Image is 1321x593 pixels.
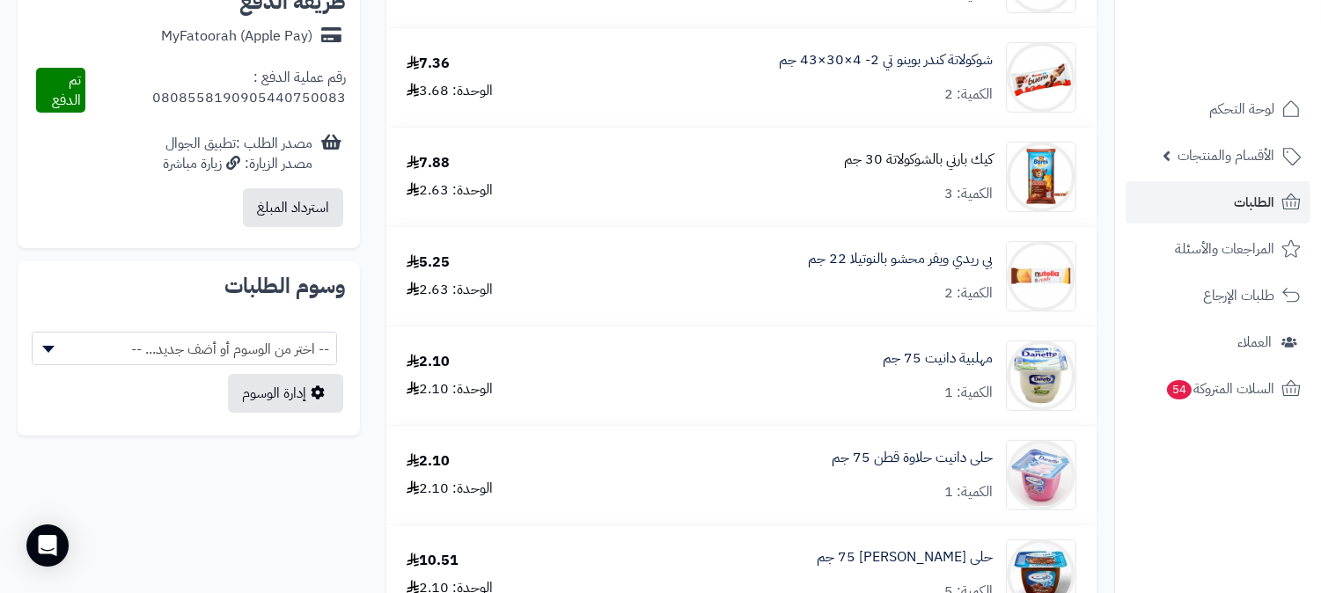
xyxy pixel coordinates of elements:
[817,547,993,567] a: حلى [PERSON_NAME] 75 جم
[407,280,493,300] div: الوحدة: 2.63
[1126,181,1310,223] a: الطلبات
[1165,377,1274,401] span: السلات المتروكة
[1203,283,1274,308] span: طلبات الإرجاع
[1126,368,1310,410] a: السلات المتروكة54
[1167,380,1192,399] span: 54
[1237,330,1272,355] span: العملاء
[407,352,450,372] div: 2.10
[832,448,993,468] a: حلى دانيت حلاوة قطن 75 جم
[844,150,993,170] a: كيك بارني بالشوكولاتة 30 جم
[407,253,450,273] div: 5.25
[1126,228,1310,270] a: المراجعات والأسئلة
[883,348,993,369] a: مهلبية دانيت 75 جم
[243,188,343,227] button: استرداد المبلغ
[944,184,993,204] div: الكمية: 3
[33,333,336,366] span: -- اختر من الوسوم أو أضف جديد... --
[163,154,312,174] div: مصدر الزيارة: زيارة مباشرة
[1007,241,1075,311] img: 3081e931d1cda52bedddac8221729eade664-90x90.jpg
[944,482,993,502] div: الكمية: 1
[32,275,346,296] h2: وسوم الطلبات
[161,26,312,47] div: MyFatoorah (Apple Pay)
[779,50,993,70] a: شوكولاتة كندر بوينو تي 2- 4×30×43 جم
[407,379,493,399] div: الوحدة: 2.10
[407,54,450,74] div: 7.36
[1007,42,1075,113] img: 1664608127-62iZZaFOFCw44lPbCnXikuzp0q9Hs6yg8jDG6uT2-90x90.jpg
[407,153,450,173] div: 7.88
[1007,142,1075,212] img: 310691bf9c25bfa09d3a5564738c2b1088c2-90x90.jpg
[1175,237,1274,261] span: المراجعات والأسئلة
[808,249,993,269] a: بي ريدي ويفر محشو بالنوتيلا 22 جم
[944,84,993,105] div: الكمية: 2
[32,332,337,365] span: -- اختر من الوسوم أو أضف جديد... --
[1007,440,1075,510] img: 2245c6aa4dd64d89df8f40e8f42a23a4a6e2-90x90.jpg
[1209,97,1274,121] span: لوحة التحكم
[407,451,450,472] div: 2.10
[85,68,346,113] div: رقم عملية الدفع : 0808558190905440750083
[407,81,493,101] div: الوحدة: 3.68
[944,283,993,304] div: الكمية: 2
[1007,340,1075,411] img: 2423be144506cdbc6ac67ad3e01cb546c9ba-90x90.jpg
[1126,321,1310,363] a: العملاء
[52,70,81,111] span: تم الدفع
[228,374,343,413] a: إدارة الوسوم
[1178,143,1274,168] span: الأقسام والمنتجات
[407,551,459,571] div: 10.51
[1126,88,1310,130] a: لوحة التحكم
[26,524,69,567] div: Open Intercom Messenger
[407,180,493,201] div: الوحدة: 2.63
[407,479,493,499] div: الوحدة: 2.10
[1234,190,1274,215] span: الطلبات
[163,134,312,174] div: مصدر الطلب :تطبيق الجوال
[944,383,993,403] div: الكمية: 1
[1126,275,1310,317] a: طلبات الإرجاع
